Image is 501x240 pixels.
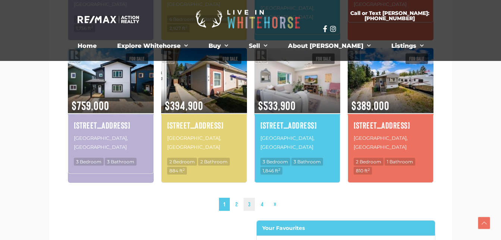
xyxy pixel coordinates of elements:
[105,158,137,166] span: 3 Bathroom
[282,39,376,53] a: About [PERSON_NAME]
[354,119,428,132] a: [STREET_ADDRESS]
[74,158,104,166] span: 3 Bedroom
[198,158,230,166] span: 2 Bathroom
[231,198,242,211] a: 2
[386,39,429,53] a: Listings
[74,133,148,152] p: [GEOGRAPHIC_DATA], [GEOGRAPHIC_DATA]
[219,198,230,211] span: 1
[260,133,334,152] p: [GEOGRAPHIC_DATA], [GEOGRAPHIC_DATA]
[269,198,281,211] a: »
[354,158,383,166] span: 2 Bedroom
[243,39,273,53] a: Sell
[254,89,340,113] span: $533,900
[332,10,448,21] span: Call or Text [PERSON_NAME]: [PHONE_NUMBER]
[385,158,415,166] span: 1 Bathroom
[254,47,340,114] img: 20-92 ISKOOT CRESCENT, Whitehorse, Yukon
[167,167,187,175] span: 884 ft
[368,167,370,172] sup: 2
[256,198,268,211] a: 4
[260,167,282,175] span: 1,846 ft
[354,133,428,152] p: [GEOGRAPHIC_DATA], [GEOGRAPHIC_DATA]
[68,89,154,113] span: $759,000
[291,158,323,166] span: 3 Bathroom
[46,39,456,53] nav: Menu
[161,89,247,113] span: $394,900
[260,119,334,132] a: [STREET_ADDRESS]
[348,89,433,113] span: $389,000
[203,39,234,53] a: Buy
[183,167,185,172] sup: 2
[278,167,280,172] sup: 2
[323,6,457,25] a: Call or Text [PERSON_NAME]: [PHONE_NUMBER]
[354,167,372,175] span: 810 ft
[72,39,102,53] a: Home
[161,47,247,114] img: 14-67 RIVER RIDGE LANE, Whitehorse, Yukon
[348,47,433,114] img: 19 EAGLE PLACE, Whitehorse, Yukon
[112,39,194,53] a: Explore Whitehorse
[244,198,255,211] a: 3
[74,119,148,132] a: [STREET_ADDRESS]
[68,47,154,114] img: 36 WYVERN AVENUE, Whitehorse, Yukon
[260,158,290,166] span: 3 Bedroom
[167,119,241,132] a: [STREET_ADDRESS]
[167,133,241,152] p: [GEOGRAPHIC_DATA], [GEOGRAPHIC_DATA]
[167,158,197,166] span: 2 Bedroom
[262,225,305,231] strong: Your Favourites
